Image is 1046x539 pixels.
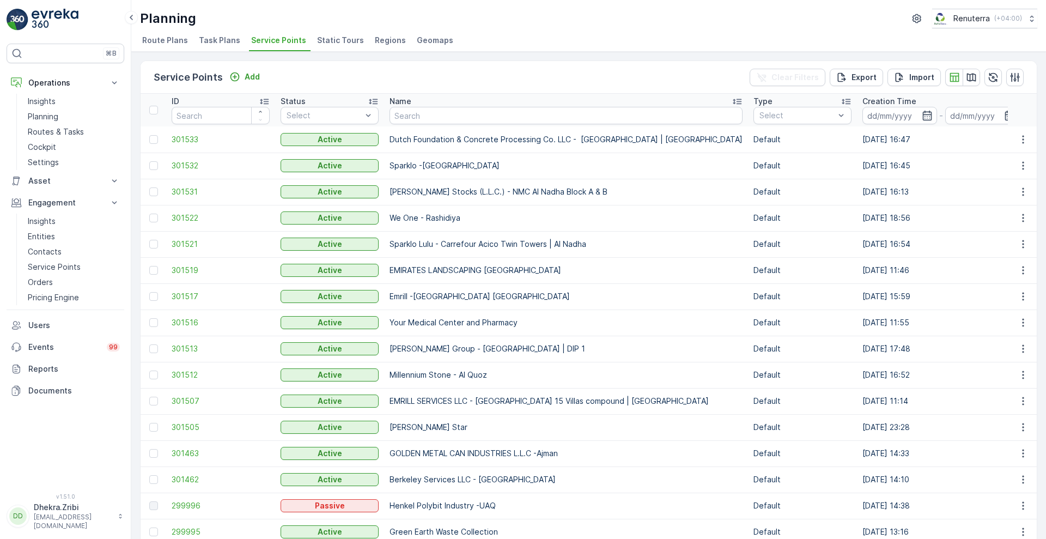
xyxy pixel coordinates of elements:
div: Toggle Row Selected [149,423,158,432]
p: Default [753,343,852,354]
img: logo [7,9,28,31]
p: [PERSON_NAME] Group - [GEOGRAPHIC_DATA] | DIP 1 [390,343,743,354]
td: [DATE] 15:59 [857,283,1025,310]
p: Active [318,343,342,354]
p: Events [28,342,100,353]
p: Status [281,96,306,107]
div: Toggle Row Selected [149,475,158,484]
p: Default [753,526,852,537]
a: 301516 [172,317,270,328]
span: 301531 [172,186,270,197]
p: Documents [28,385,120,396]
td: [DATE] 16:13 [857,179,1025,205]
span: Route Plans [142,35,188,46]
a: 299996 [172,500,270,511]
p: ( +04:00 ) [994,14,1022,23]
a: Orders [23,275,124,290]
a: 301463 [172,448,270,459]
p: Insights [28,216,56,227]
p: Active [318,396,342,407]
a: Users [7,314,124,336]
p: Service Points [154,70,223,85]
button: Active [281,185,379,198]
span: 301533 [172,134,270,145]
p: Planning [28,111,58,122]
p: Renuterra [953,13,990,24]
td: [DATE] 16:45 [857,153,1025,179]
button: Export [830,69,883,86]
p: Operations [28,77,102,88]
div: Toggle Row Selected [149,214,158,222]
div: Toggle Row Selected [149,318,158,327]
a: Insights [23,214,124,229]
button: DDDhekra.Zribi[EMAIL_ADDRESS][DOMAIN_NAME] [7,502,124,530]
p: Active [318,213,342,223]
td: [DATE] 11:14 [857,388,1025,414]
a: 301507 [172,396,270,407]
p: Active [318,134,342,145]
span: Service Points [251,35,306,46]
p: Users [28,320,120,331]
p: Default [753,500,852,511]
p: Service Points [28,262,81,272]
p: Asset [28,175,102,186]
p: Default [753,213,852,223]
span: Regions [375,35,406,46]
td: [DATE] 17:48 [857,336,1025,362]
img: logo_light-DOdMpM7g.png [32,9,78,31]
p: Creation Time [862,96,916,107]
div: DD [9,507,27,525]
span: 301462 [172,474,270,485]
button: Active [281,473,379,486]
button: Active [281,159,379,172]
span: v 1.51.0 [7,493,124,500]
input: dd/mm/yyyy [862,107,937,124]
a: Planning [23,109,124,124]
p: Sparklo Lulu - Carrefour Acico Twin Towers | Al Nadha [390,239,743,250]
span: Task Plans [199,35,240,46]
button: Active [281,421,379,434]
p: Planning [140,10,196,27]
button: Passive [281,499,379,512]
p: Berkeley Services LLC - [GEOGRAPHIC_DATA] [390,474,743,485]
a: Service Points [23,259,124,275]
p: ⌘B [106,49,117,58]
td: [DATE] 18:56 [857,205,1025,231]
div: Toggle Row Selected [149,240,158,249]
p: Export [852,72,877,83]
a: 299995 [172,526,270,537]
p: Name [390,96,411,107]
a: Contacts [23,244,124,259]
button: Asset [7,170,124,192]
a: Insights [23,94,124,109]
p: Sparklo -[GEOGRAPHIC_DATA] [390,160,743,171]
p: Active [318,239,342,250]
p: Engagement [28,197,102,208]
p: Emrill -[GEOGRAPHIC_DATA] [GEOGRAPHIC_DATA] [390,291,743,302]
p: - [939,109,943,122]
span: 301517 [172,291,270,302]
p: Orders [28,277,53,288]
button: Renuterra(+04:00) [932,9,1037,28]
a: 301522 [172,213,270,223]
span: Geomaps [417,35,453,46]
div: Toggle Row Selected [149,187,158,196]
p: Green Earth Waste Collection [390,526,743,537]
p: Default [753,370,852,380]
td: [DATE] 16:47 [857,126,1025,153]
button: Active [281,211,379,225]
p: Clear Filters [771,72,819,83]
button: Active [281,290,379,303]
a: 301521 [172,239,270,250]
p: Select [287,110,362,121]
p: Type [753,96,773,107]
div: Toggle Row Selected [149,292,158,301]
div: Toggle Row Selected [149,135,158,144]
a: 301512 [172,370,270,380]
button: Active [281,264,379,277]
